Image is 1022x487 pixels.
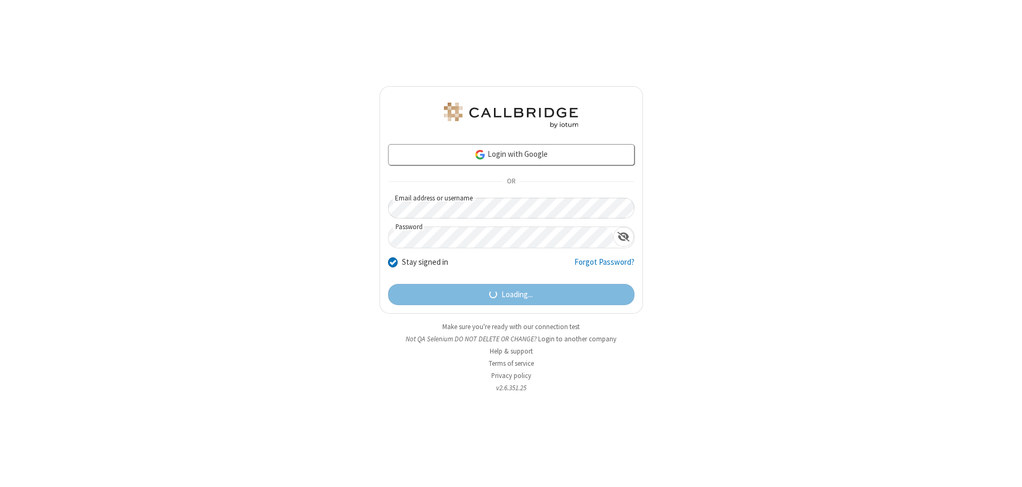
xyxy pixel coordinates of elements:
span: OR [502,174,520,189]
a: Login with Google [388,144,634,165]
img: QA Selenium DO NOT DELETE OR CHANGE [442,103,580,128]
input: Email address or username [388,198,634,219]
a: Terms of service [489,359,534,368]
li: v2.6.351.25 [380,383,643,393]
a: Privacy policy [491,371,531,380]
a: Help & support [490,347,533,356]
div: Show password [613,227,634,247]
img: google-icon.png [474,149,486,161]
button: Loading... [388,284,634,305]
button: Login to another company [538,334,616,344]
a: Make sure you're ready with our connection test [442,322,580,331]
span: Loading... [501,289,533,301]
li: Not QA Selenium DO NOT DELETE OR CHANGE? [380,334,643,344]
input: Password [389,227,613,248]
label: Stay signed in [402,256,448,268]
a: Forgot Password? [574,256,634,276]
